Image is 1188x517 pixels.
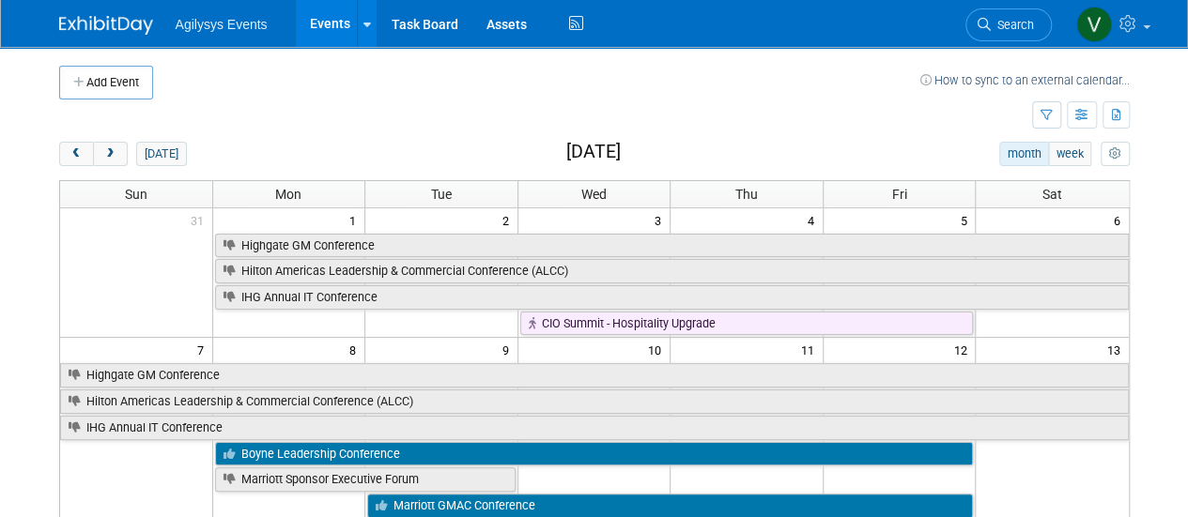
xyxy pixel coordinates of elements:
span: 2 [501,208,517,232]
span: 10 [646,338,670,361]
span: 7 [195,338,212,361]
button: week [1048,142,1091,166]
span: Agilysys Events [176,17,268,32]
button: Add Event [59,66,153,99]
span: 4 [806,208,823,232]
i: Personalize Calendar [1109,148,1121,160]
span: Fri [892,187,907,202]
span: 11 [799,338,823,361]
a: IHG Annual IT Conference [215,285,1129,310]
h2: [DATE] [565,142,620,162]
span: 13 [1105,338,1129,361]
span: Search [991,18,1034,32]
a: Hilton Americas Leadership & Commercial Conference (ALCC) [60,389,1129,414]
span: 8 [347,338,364,361]
span: Sun [125,187,147,202]
span: 1 [347,208,364,232]
span: 9 [501,338,517,361]
a: CIO Summit - Hospitality Upgrade [520,312,974,336]
button: next [93,142,128,166]
a: Search [965,8,1052,41]
span: Sat [1042,187,1062,202]
span: Wed [581,187,607,202]
a: Highgate GM Conference [60,363,1129,388]
span: 31 [189,208,212,232]
a: How to sync to an external calendar... [920,73,1130,87]
span: Tue [431,187,452,202]
span: 6 [1112,208,1129,232]
button: month [999,142,1049,166]
span: Thu [735,187,758,202]
span: 12 [951,338,975,361]
button: [DATE] [136,142,186,166]
a: Boyne Leadership Conference [215,442,974,466]
a: Marriott Sponsor Executive Forum [215,467,516,492]
button: prev [59,142,94,166]
img: Vaitiare Munoz [1076,7,1112,42]
button: myCustomButton [1101,142,1129,166]
span: 3 [653,208,670,232]
span: 5 [958,208,975,232]
a: Highgate GM Conference [215,234,1129,258]
img: ExhibitDay [59,16,153,35]
a: Hilton Americas Leadership & Commercial Conference (ALCC) [215,259,1129,283]
a: IHG Annual IT Conference [60,416,1129,440]
span: Mon [275,187,301,202]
